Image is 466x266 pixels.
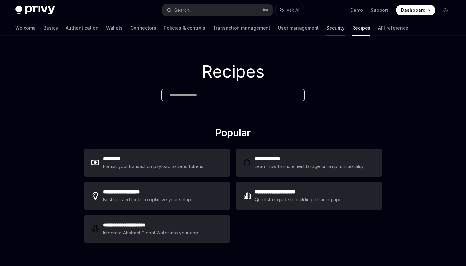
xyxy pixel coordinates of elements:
div: Integrate Abstract Global Wallet into your app. [103,229,200,237]
div: Learn how to implement bridge onramp functionality. [255,163,366,170]
button: Toggle dark mode [441,5,451,15]
div: Quickstart guide to building a trading app. [255,196,343,203]
a: **** **** ***Learn how to implement bridge onramp functionality. [236,149,382,177]
a: Welcome [15,20,36,36]
a: Authentication [66,20,98,36]
div: Best tips and tricks to optimize your setup. [103,196,193,203]
button: Search...⌘K [162,4,273,16]
a: Recipes [352,20,370,36]
a: Dashboard [396,5,435,15]
a: API reference [378,20,408,36]
button: Ask AI [276,4,304,16]
a: Connectors [130,20,156,36]
span: Ask AI [287,7,299,13]
a: Basics [43,20,58,36]
a: Demo [350,7,363,13]
span: ⌘ K [262,8,269,13]
a: Security [326,20,345,36]
h2: Popular [84,127,382,141]
a: User management [278,20,319,36]
span: Dashboard [401,7,426,13]
div: Search... [174,6,192,14]
div: Format your transaction payload to send tokens. [103,163,205,170]
a: Wallets [106,20,123,36]
img: dark logo [15,6,55,15]
a: **** ****Format your transaction payload to send tokens. [84,149,230,177]
a: Policies & controls [164,20,205,36]
a: Transaction management [213,20,270,36]
a: Support [371,7,388,13]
